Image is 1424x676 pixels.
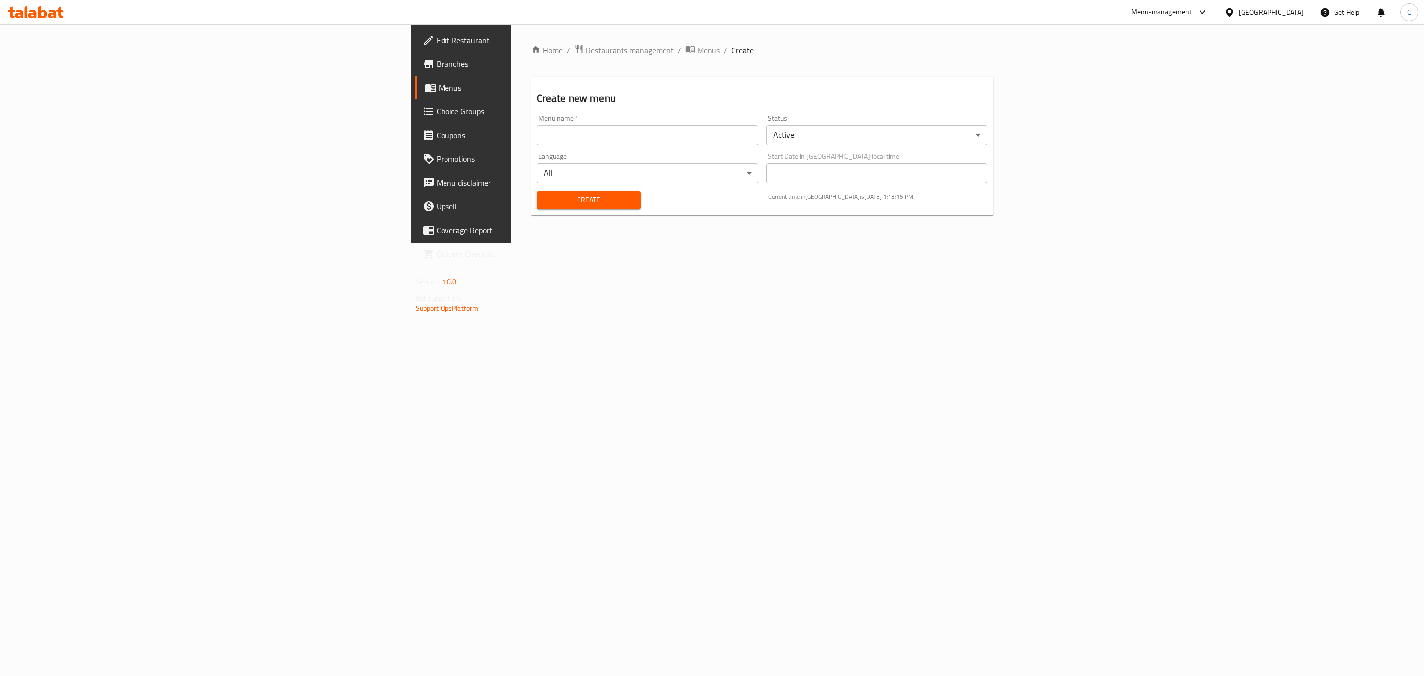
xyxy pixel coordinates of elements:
[439,82,641,94] span: Menus
[415,218,649,242] a: Coverage Report
[768,193,988,201] p: Current time in [GEOGRAPHIC_DATA] is [DATE] 1:13:15 PM
[416,275,440,288] span: Version:
[415,242,649,266] a: Grocery Checklist
[1407,7,1411,18] span: C
[531,44,994,57] nav: breadcrumb
[545,194,633,206] span: Create
[537,191,641,209] button: Create
[766,125,988,145] div: Active
[437,129,641,141] span: Coupons
[437,153,641,165] span: Promotions
[537,125,758,145] input: Please enter Menu name
[415,194,649,218] a: Upsell
[1131,6,1192,18] div: Menu-management
[678,45,681,56] li: /
[437,248,641,260] span: Grocery Checklist
[1239,7,1304,18] div: [GEOGRAPHIC_DATA]
[415,147,649,171] a: Promotions
[415,123,649,147] a: Coupons
[415,76,649,99] a: Menus
[437,34,641,46] span: Edit Restaurant
[437,105,641,117] span: Choice Groups
[537,91,988,106] h2: Create new menu
[415,99,649,123] a: Choice Groups
[415,52,649,76] a: Branches
[437,58,641,70] span: Branches
[437,224,641,236] span: Coverage Report
[416,302,479,315] a: Support.OpsPlatform
[731,45,754,56] span: Create
[442,275,457,288] span: 1.0.0
[415,28,649,52] a: Edit Restaurant
[415,171,649,194] a: Menu disclaimer
[537,163,758,183] div: All
[416,292,461,305] span: Get support on:
[437,177,641,189] span: Menu disclaimer
[685,44,720,57] a: Menus
[697,45,720,56] span: Menus
[724,45,727,56] li: /
[437,200,641,212] span: Upsell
